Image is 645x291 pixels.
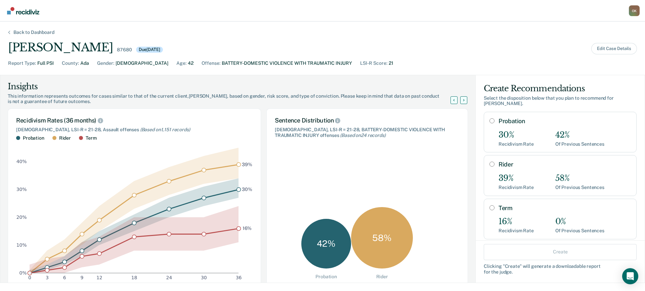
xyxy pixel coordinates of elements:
[591,43,637,54] button: Edit Case Details
[243,226,252,231] text: 16%
[555,174,604,183] div: 58%
[340,133,385,138] span: (Based on 24 records )
[555,141,604,147] div: Of Previous Sentences
[499,141,534,147] div: Recidivism Rate
[80,60,89,67] div: Ada
[389,60,393,67] div: 21
[242,161,252,167] text: 39%
[5,30,62,35] div: Back to Dashboard
[37,60,54,67] div: Full PSI
[499,204,631,212] label: Term
[19,270,27,276] text: 0%
[16,159,27,164] text: 40%
[16,159,27,276] g: y-axis tick label
[242,187,252,192] text: 30%
[16,127,253,133] div: [DEMOGRAPHIC_DATA], LSI-R = 21-28, Assault offenses
[16,117,253,124] div: Recidivism Rates (36 months)
[376,274,388,280] div: Rider
[136,47,163,53] div: Due [DATE]
[499,185,534,190] div: Recidivism Rate
[28,275,31,280] text: 0
[499,174,534,183] div: 39%
[360,60,387,67] div: LSI-R Score :
[555,228,604,234] div: Of Previous Sentences
[117,47,132,53] div: 87680
[499,130,534,140] div: 30%
[16,187,27,192] text: 30%
[116,60,168,67] div: [DEMOGRAPHIC_DATA]
[484,244,637,260] button: Create
[188,60,193,67] div: 42
[97,60,114,67] div: Gender :
[140,127,190,132] span: (Based on 1,151 records )
[46,275,49,280] text: 3
[201,275,207,280] text: 30
[555,217,604,227] div: 0%
[222,60,352,67] div: BATTERY-DOMESTIC VIOLENCE WITH TRAUMATIC INJURY
[555,185,604,190] div: Of Previous Sentences
[499,161,631,168] label: Rider
[59,135,71,141] div: Rider
[242,161,252,231] g: text
[622,268,638,284] div: Open Intercom Messenger
[499,117,631,125] label: Probation
[315,274,337,280] div: Probation
[110,282,159,287] g: x-axis label
[81,275,84,280] text: 9
[351,207,413,269] div: 58 %
[629,5,640,16] div: O K
[62,60,79,67] div: County :
[555,130,604,140] div: 42%
[7,7,39,14] img: Recidiviz
[275,127,460,138] div: [DEMOGRAPHIC_DATA], LSI-R = 21-28, BATTERY-DOMESTIC VIOLENCE WITH TRAUMATIC INJURY offenses
[23,135,44,141] div: Probation
[484,263,637,275] div: Clicking " Create " will generate a downloadable report for the judge.
[166,275,172,280] text: 24
[28,275,242,280] g: x-axis tick label
[202,60,220,67] div: Offense :
[301,219,351,269] div: 42 %
[629,5,640,16] button: Profile dropdown button
[63,275,66,280] text: 6
[8,41,113,54] div: [PERSON_NAME]
[176,60,186,67] div: Age :
[131,275,137,280] text: 18
[484,95,637,107] div: Select the disposition below that you plan to recommend for [PERSON_NAME] .
[110,282,159,287] text: Months since release
[8,81,459,92] div: Insights
[484,83,637,94] div: Create Recommendations
[499,217,534,227] div: 16%
[8,60,36,67] div: Report Type :
[499,228,534,234] div: Recidivism Rate
[16,214,27,220] text: 20%
[96,275,102,280] text: 12
[236,275,242,280] text: 36
[86,135,96,141] div: Term
[30,148,239,273] g: area
[16,242,27,248] text: 10%
[8,93,459,105] div: This information represents outcomes for cases similar to that of the current client, [PERSON_NAM...
[275,117,460,124] div: Sentence Distribution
